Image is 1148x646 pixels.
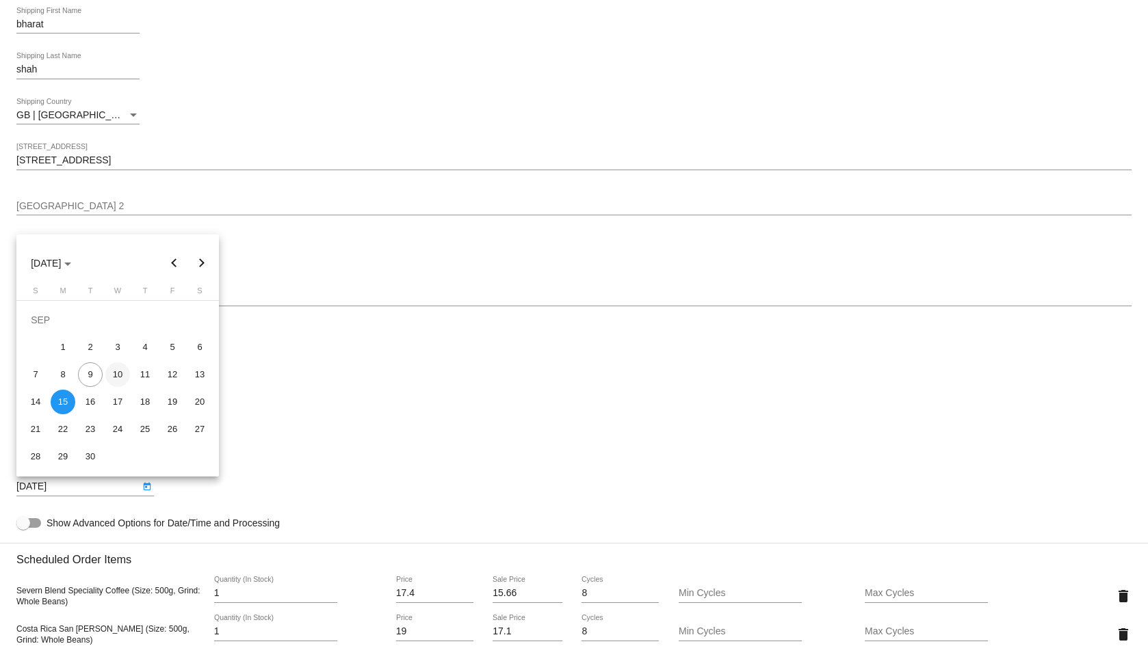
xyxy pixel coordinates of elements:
th: Friday [159,286,186,300]
td: September 30, 2025 [77,443,104,470]
td: September 19, 2025 [159,388,186,416]
div: 10 [105,362,130,387]
div: 9 [78,362,103,387]
td: September 21, 2025 [22,416,49,443]
td: September 3, 2025 [104,334,131,361]
div: 27 [187,417,212,442]
td: September 26, 2025 [159,416,186,443]
div: 20 [187,390,212,414]
div: 11 [133,362,157,387]
button: Next month [188,250,216,277]
td: September 11, 2025 [131,361,159,388]
div: 30 [78,444,103,469]
th: Monday [49,286,77,300]
td: September 13, 2025 [186,361,213,388]
td: September 6, 2025 [186,334,213,361]
td: September 25, 2025 [131,416,159,443]
th: Wednesday [104,286,131,300]
div: 26 [160,417,185,442]
div: 16 [78,390,103,414]
div: 18 [133,390,157,414]
span: [DATE] [31,258,71,269]
div: 14 [23,390,48,414]
div: 13 [187,362,212,387]
div: 4 [133,335,157,360]
th: Sunday [22,286,49,300]
td: September 28, 2025 [22,443,49,470]
div: 23 [78,417,103,442]
div: 25 [133,417,157,442]
div: 2 [78,335,103,360]
button: Choose month and year [20,250,82,277]
div: 12 [160,362,185,387]
div: 8 [51,362,75,387]
td: September 20, 2025 [186,388,213,416]
button: Previous month [161,250,188,277]
div: 28 [23,444,48,469]
td: September 27, 2025 [186,416,213,443]
td: September 16, 2025 [77,388,104,416]
td: September 2, 2025 [77,334,104,361]
div: 1 [51,335,75,360]
td: September 14, 2025 [22,388,49,416]
td: September 5, 2025 [159,334,186,361]
div: 24 [105,417,130,442]
td: September 23, 2025 [77,416,104,443]
td: September 10, 2025 [104,361,131,388]
td: September 12, 2025 [159,361,186,388]
div: 5 [160,335,185,360]
td: September 9, 2025 [77,361,104,388]
td: September 22, 2025 [49,416,77,443]
th: Tuesday [77,286,104,300]
td: September 15, 2025 [49,388,77,416]
td: September 17, 2025 [104,388,131,416]
td: September 4, 2025 [131,334,159,361]
td: September 8, 2025 [49,361,77,388]
td: SEP [22,306,213,334]
div: 22 [51,417,75,442]
div: 21 [23,417,48,442]
th: Saturday [186,286,213,300]
td: September 29, 2025 [49,443,77,470]
div: 17 [105,390,130,414]
td: September 18, 2025 [131,388,159,416]
div: 3 [105,335,130,360]
div: 29 [51,444,75,469]
div: 15 [51,390,75,414]
th: Thursday [131,286,159,300]
td: September 1, 2025 [49,334,77,361]
td: September 24, 2025 [104,416,131,443]
td: September 7, 2025 [22,361,49,388]
div: 19 [160,390,185,414]
div: 6 [187,335,212,360]
div: 7 [23,362,48,387]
